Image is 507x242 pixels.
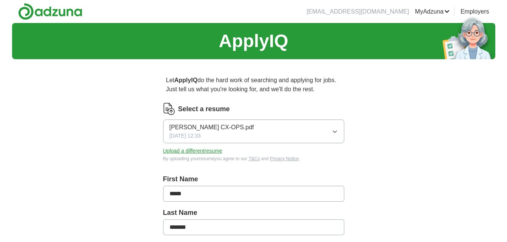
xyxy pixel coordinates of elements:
a: T&Cs [248,156,260,161]
a: Privacy Notice [270,156,299,161]
label: Select a resume [178,104,230,114]
p: Let do the hard work of searching and applying for jobs. Just tell us what you're looking for, an... [163,73,344,97]
span: [PERSON_NAME] CX-OPS.pdf [170,123,254,132]
strong: ApplyIQ [174,77,197,83]
label: First Name [163,174,344,184]
button: Upload a differentresume [163,147,222,155]
h1: ApplyIQ [219,28,288,55]
a: Employers [461,7,489,16]
span: [DATE] 12:33 [170,132,201,140]
button: [PERSON_NAME] CX-OPS.pdf[DATE] 12:33 [163,119,344,143]
label: Last Name [163,208,344,218]
li: [EMAIL_ADDRESS][DOMAIN_NAME] [307,7,409,16]
img: Adzuna logo [18,3,82,20]
div: By uploading your resume you agree to our and . [163,155,344,162]
img: CV Icon [163,103,175,115]
a: MyAdzuna [415,7,450,16]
